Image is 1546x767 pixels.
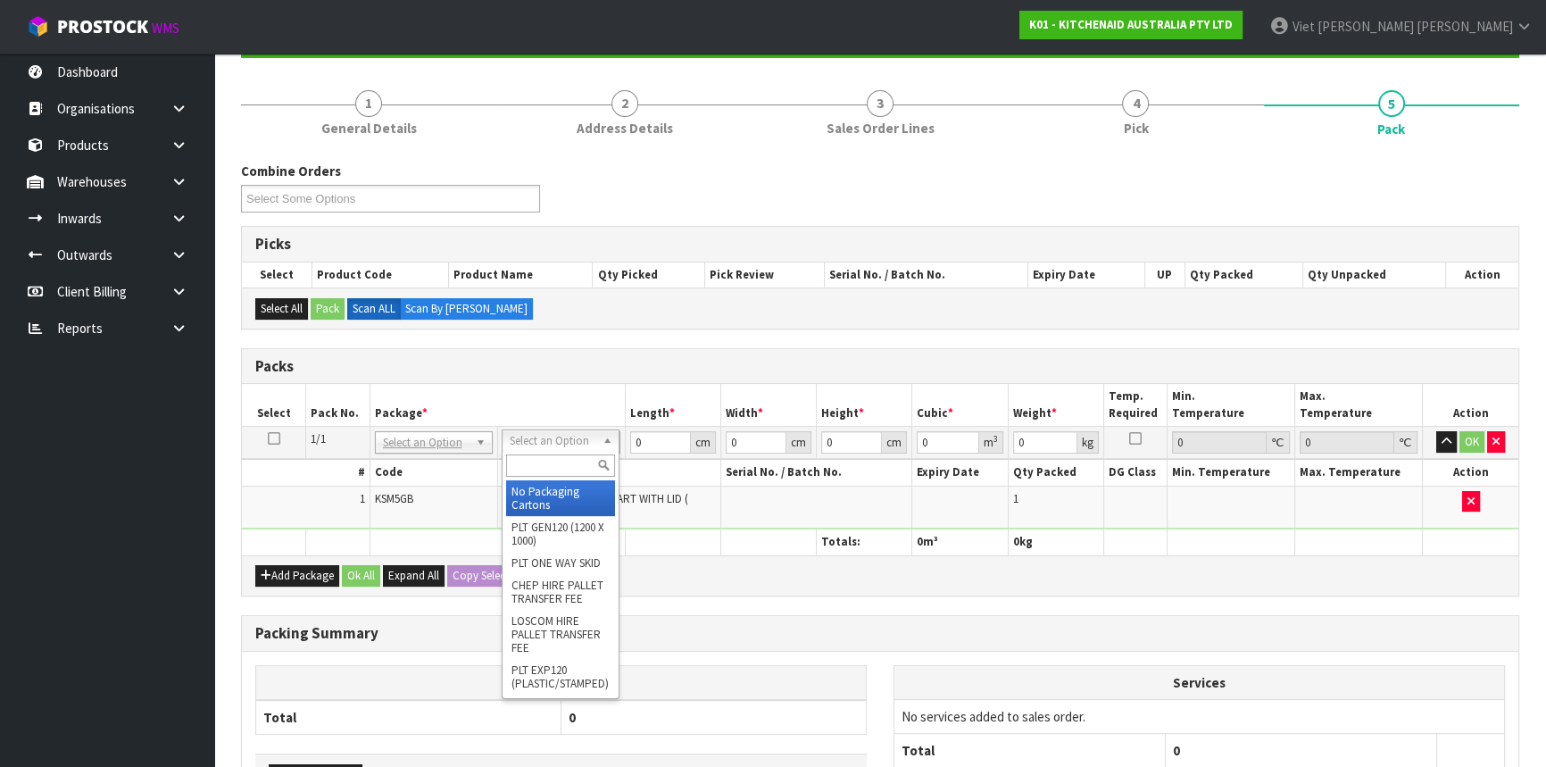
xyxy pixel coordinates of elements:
span: 0 [1013,534,1019,549]
li: CHEP HIRE PALLET TRANSFER FEE [506,574,615,610]
th: Code [370,460,497,486]
th: Product Code [312,263,448,288]
th: Action [1445,263,1518,288]
th: Temp. Required [1103,384,1168,426]
span: 4 [1122,90,1149,117]
th: Qty Packed [1008,460,1103,486]
th: Packagings [256,665,867,700]
th: Min. Temperature [1168,384,1295,426]
span: Select an Option [383,432,469,454]
th: Name [497,460,720,486]
div: ℃ [1394,431,1417,454]
label: Scan By [PERSON_NAME] [400,298,533,320]
span: [PERSON_NAME] [1417,18,1513,35]
span: KSM5GB [375,491,413,506]
span: Select an Option [510,430,595,452]
h3: Picks [255,236,1505,253]
span: Pick [1123,119,1148,138]
span: General Details [321,119,417,138]
li: PLT GEN120 (1200 X 1000) [506,516,615,552]
li: PLT ONE WAY SKID [506,552,615,574]
div: cm [882,431,907,454]
th: Action [1423,460,1518,486]
span: Sales Order Lines [827,119,935,138]
span: 1 [1013,491,1018,506]
span: Address Details [577,119,673,138]
div: cm [786,431,811,454]
th: Serial No. / Batch No. [825,263,1028,288]
td: No services added to sales order. [894,700,1504,734]
th: Weight [1008,384,1103,426]
th: Cubic [912,384,1008,426]
span: 1/1 [311,431,326,446]
th: Action [1423,384,1518,426]
th: UP [1144,263,1184,288]
th: Qty Packed [1184,263,1302,288]
th: Expiry Date [912,460,1008,486]
img: cube-alt.png [27,15,49,38]
div: m [979,431,1003,454]
div: cm [691,431,716,454]
th: Min. Temperature [1168,460,1295,486]
th: Max. Temperature [1295,460,1423,486]
th: Select [242,263,312,288]
button: Copy Selected [447,565,526,587]
span: 1 [360,491,365,506]
label: Scan ALL [347,298,401,320]
button: Expand All [383,565,445,587]
a: K01 - KITCHENAID AUSTRALIA PTY LTD [1019,11,1243,39]
th: Select [242,384,306,426]
th: Total [256,700,561,735]
th: Width [720,384,816,426]
button: Ok All [342,565,380,587]
li: PLT EXP120 (PLASTIC/STAMPED) [506,659,615,695]
th: Length [625,384,720,426]
span: Expand All [388,568,439,583]
th: Pack No. [306,384,370,426]
th: Qty Picked [593,263,705,288]
th: Serial No. / Batch No. [720,460,912,486]
th: Max. Temperature [1295,384,1423,426]
sup: 3 [993,433,998,445]
th: DG Class [1103,460,1168,486]
th: m³ [912,529,1008,555]
th: Pick Review [705,263,825,288]
small: WMS [152,20,179,37]
th: Qty Unpacked [1303,263,1446,288]
th: Product Name [449,263,593,288]
label: Combine Orders [241,162,341,180]
li: No Packaging Cartons [506,480,615,516]
th: # [242,460,370,486]
span: Viet [PERSON_NAME] [1292,18,1414,35]
span: 0 [917,534,923,549]
span: Pack [1377,120,1405,138]
th: Expiry Date [1027,263,1144,288]
th: Services [894,666,1504,700]
th: Package [370,384,625,426]
th: Height [817,384,912,426]
div: ℃ [1267,431,1290,454]
span: ProStock [57,15,148,38]
button: OK [1459,431,1484,453]
span: 0 [1173,742,1180,759]
span: 2 [611,90,638,117]
span: 5 [1378,90,1405,117]
button: Add Package [255,565,339,587]
th: Totals: [817,529,912,555]
h3: Packs [255,358,1505,375]
button: Pack [311,298,345,320]
div: kg [1077,431,1099,454]
button: Select All [255,298,308,320]
strong: K01 - KITCHENAID AUSTRALIA PTY LTD [1029,17,1233,32]
span: 0 [569,709,576,726]
h3: Packing Summary [255,625,1505,642]
span: 3 [867,90,894,117]
span: 1 [355,90,382,117]
li: LOSCOM HIRE PALLET TRANSFER FEE [506,610,615,659]
th: kg [1008,529,1103,555]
